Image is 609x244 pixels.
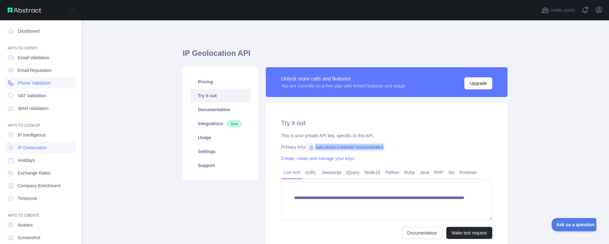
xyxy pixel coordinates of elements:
[5,52,76,63] a: Email Validation
[18,195,37,202] span: Timezone
[5,155,76,166] a: Holidays
[540,5,576,15] button: Invite users
[18,157,35,164] span: Holidays
[319,167,344,177] a: Javascript
[5,25,76,37] a: Dashboard
[190,144,251,158] a: Settings
[190,103,251,117] a: Documentation
[8,8,41,13] img: Abstract API
[18,234,40,241] span: Screenshot
[18,67,52,74] span: Email Reputation
[18,80,51,86] span: Phone Validation
[5,232,76,243] a: Screenshot
[5,193,76,204] a: Timezone
[344,167,362,177] a: jQuery
[446,227,492,239] button: Make test request
[5,205,76,218] div: API'S TO CREATE
[5,180,76,191] a: Company Enrichment
[18,93,46,99] span: VAT Validation
[417,167,432,177] a: Java
[457,167,480,177] a: Postman
[5,167,76,179] a: Exchange Rates
[464,77,492,89] button: Upgrade
[190,158,251,172] a: Support
[18,183,61,189] span: Company Enrichment
[5,115,76,128] div: API'S TO LOOKUP
[5,129,76,141] a: IP Intelligence
[190,89,251,103] a: Try it out
[402,227,442,239] a: Documentation
[281,144,492,150] div: Primary Key:
[5,103,76,114] a: IBAN Validation
[18,132,46,138] span: IP Intelligence
[190,131,251,144] a: Usage
[5,65,76,76] a: Email Reputation
[5,77,76,89] a: Phone Validation
[190,117,251,131] a: Integrations New
[18,105,49,112] span: IBAN Validation
[446,167,457,177] a: Go
[5,38,76,51] div: API'S TO VERIFY
[281,83,405,89] div: You are currently on a free plan with limited features and usage
[227,121,242,127] span: New
[281,167,303,177] a: Live test
[183,48,507,63] h1: IP Geolocation API
[306,143,386,152] span: 1a8cc9184c1c446282710eda3452d9c3
[5,142,76,153] a: IP Geolocation
[5,219,76,231] a: Avatars
[18,170,50,176] span: Exchange Rates
[383,167,402,177] a: Python
[281,132,492,139] div: This is your private API key, specific to this API.
[362,167,383,177] a: NodeJS
[18,55,49,61] span: Email Validation
[281,75,405,83] div: Unlock more calls and features
[18,144,47,151] span: IP Geolocation
[402,167,417,177] a: Ruby
[18,222,33,228] span: Avatars
[281,119,492,127] h2: Try it out
[432,167,446,177] a: PHP
[303,167,319,177] a: cURL
[5,90,76,101] a: VAT Validation
[281,156,354,161] a: Create, rotate and manage your keys
[550,7,575,14] span: Invite users
[552,218,596,231] iframe: Toggle Customer Support
[190,75,251,89] a: Pricing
